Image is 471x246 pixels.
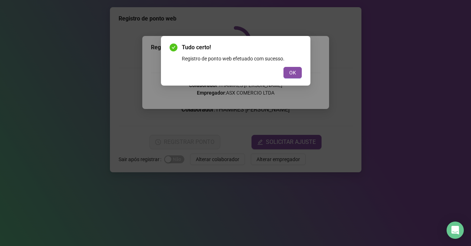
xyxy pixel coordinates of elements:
[182,55,302,63] div: Registro de ponto web efetuado com sucesso.
[182,43,302,52] span: Tudo certo!
[289,69,296,77] span: OK
[447,222,464,239] div: Open Intercom Messenger
[283,67,302,78] button: OK
[170,44,177,51] span: check-circle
